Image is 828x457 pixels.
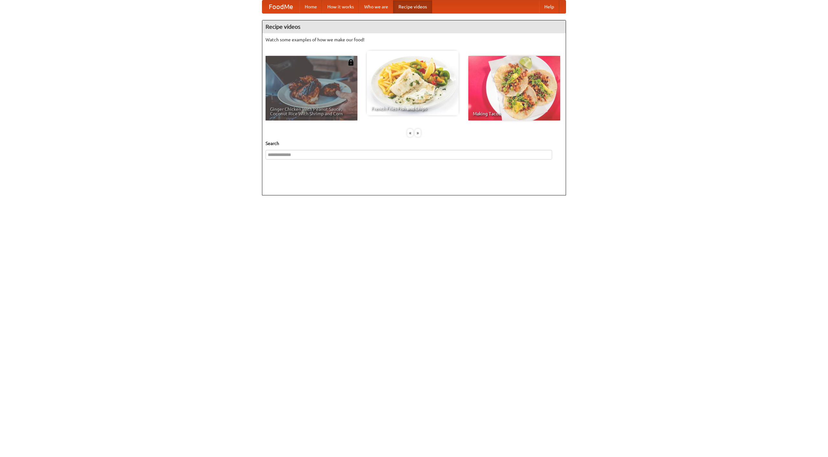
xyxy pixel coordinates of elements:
span: French Fries Fish and Chips [371,106,454,111]
a: Who we are [359,0,393,13]
a: How it works [322,0,359,13]
h5: Search [266,140,562,147]
h4: Recipe videos [262,20,566,33]
a: French Fries Fish and Chips [367,51,459,115]
a: Making Tacos [468,56,560,120]
a: FoodMe [262,0,300,13]
div: « [407,129,413,137]
p: Watch some examples of how we make our food! [266,36,562,43]
img: 483408.png [348,59,354,66]
a: Home [300,0,322,13]
a: Help [539,0,559,13]
span: Making Tacos [473,111,556,116]
a: Recipe videos [393,0,432,13]
div: » [415,129,421,137]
